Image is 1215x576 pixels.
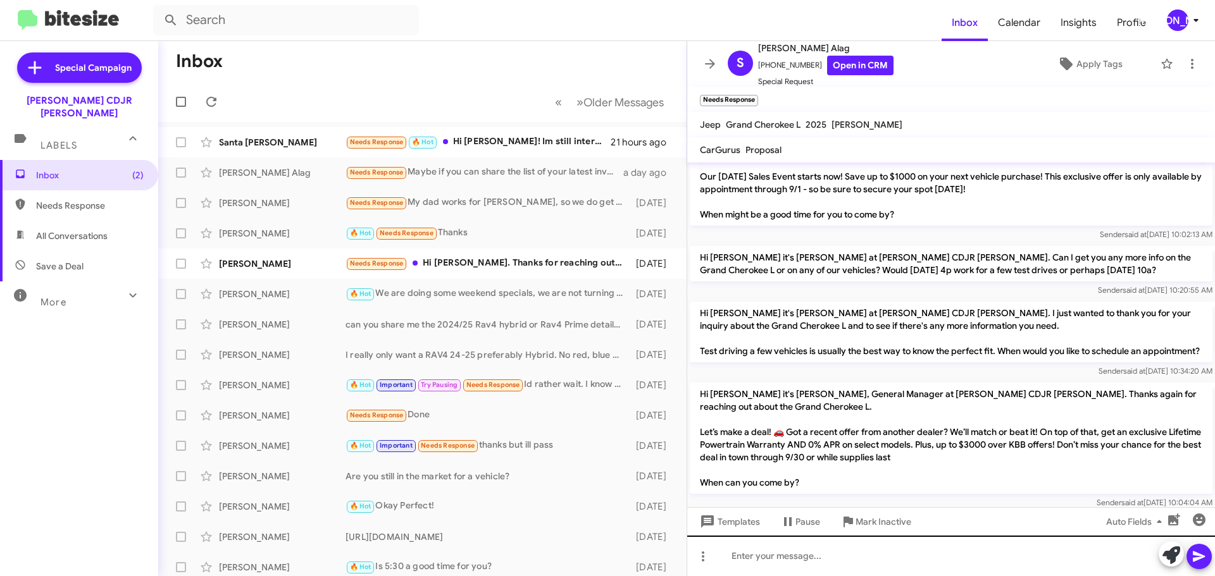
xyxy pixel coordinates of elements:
span: Needs Response [350,168,404,176]
div: [PERSON_NAME] [219,257,346,270]
span: « [555,94,562,110]
span: All Conversations [36,230,108,242]
div: thanks but ill pass [346,438,630,453]
div: Hi [PERSON_NAME]. Thanks for reaching out. Not currently in the market, but when we trade in our ... [346,256,630,271]
div: Are you still in the market for a vehicle? [346,470,630,482]
div: Done [346,408,630,422]
span: Labels [40,140,77,151]
span: [PERSON_NAME] [832,119,902,130]
div: can you share me the 2024/25 Rav4 hybrid or Rav4 Prime details on your lot [346,318,630,331]
small: Needs Response [700,95,758,106]
span: S [737,53,744,73]
div: [PERSON_NAME] [219,318,346,331]
div: [DATE] [630,318,676,331]
button: Mark Inactive [830,510,921,533]
div: [DATE] [630,348,676,361]
span: Save a Deal [36,260,84,273]
p: Hi [PERSON_NAME] it's [PERSON_NAME] at [PERSON_NAME] CDJR [PERSON_NAME]. I just wanted to thank y... [690,302,1212,362]
div: We are doing some weekend specials, we are not turning down any reasonable offer on it. Can you c... [346,286,630,301]
nav: Page navigation example [548,89,671,115]
span: said at [1123,285,1145,295]
div: [DATE] [630,257,676,270]
div: [DATE] [630,439,676,452]
div: Id rather wait. I know what I want and am not going to settle. Thank you though. Ill reach out ar... [346,377,630,392]
span: [PHONE_NUMBER] [758,56,894,75]
span: Needs Response [350,138,404,146]
span: Important [380,381,413,389]
span: Auto Fields [1106,510,1167,533]
span: Needs Response [421,441,475,450]
div: [PERSON_NAME] [219,227,346,240]
a: Insights [1050,4,1107,41]
span: 🔥 Hot [350,381,371,389]
span: Needs Response [350,411,404,419]
span: Templates [697,510,760,533]
input: Search [153,5,419,35]
span: Needs Response [466,381,520,389]
span: Needs Response [380,229,433,237]
span: said at [1125,230,1147,239]
span: Mark Inactive [856,510,911,533]
span: Calendar [988,4,1050,41]
span: Special Request [758,75,894,88]
div: [DATE] [630,470,676,482]
div: a day ago [623,166,676,179]
span: » [576,94,583,110]
div: [PERSON_NAME] [219,288,346,300]
span: Sender [DATE] 10:04:04 AM [1097,498,1212,507]
div: [DATE] [630,500,676,513]
div: Santa [PERSON_NAME] [219,136,346,149]
span: Apply Tags [1076,52,1123,75]
span: 🔥 Hot [350,502,371,510]
div: [DATE] [630,197,676,209]
p: Hi [PERSON_NAME] it's [PERSON_NAME], General Manager at [PERSON_NAME] CDJR [PERSON_NAME]. Thanks ... [690,383,1212,494]
div: [PERSON_NAME] [1167,9,1188,31]
span: 2025 [806,119,826,130]
button: Previous [547,89,570,115]
span: 🔥 Hot [412,138,433,146]
div: [PERSON_NAME] [219,379,346,391]
h1: Inbox [176,51,223,71]
a: Profile [1107,4,1156,41]
span: Proposal [745,144,782,156]
button: Pause [770,510,830,533]
p: Hi [PERSON_NAME] it's [PERSON_NAME], General Manager at [PERSON_NAME] CDJR [PERSON_NAME]. Thanks ... [690,127,1212,226]
button: Next [569,89,671,115]
div: Okay Perfect! [346,499,630,513]
button: Apply Tags [1025,52,1154,75]
div: 21 hours ago [611,136,676,149]
div: Is 5:30 a good time for you? [346,560,630,574]
div: I really only want a RAV4 24-25 preferably Hybrid. No red, blue and no dark grey. Anddd must have... [346,348,630,361]
div: [PERSON_NAME] Alag [219,166,346,179]
div: Thanks [346,226,630,240]
div: Hi [PERSON_NAME]! Im still interested in the Acadia [PERSON_NAME], hopefully coming by this week ... [346,135,611,149]
span: 🔥 Hot [350,229,371,237]
div: [DATE] [630,288,676,300]
span: [PERSON_NAME] Alag [758,40,894,56]
span: 🔥 Hot [350,441,371,450]
div: [PERSON_NAME] [219,530,346,543]
span: Needs Response [350,199,404,207]
button: [PERSON_NAME] [1156,9,1201,31]
span: Inbox [36,169,144,181]
span: said at [1123,366,1145,376]
div: [PERSON_NAME] [219,439,346,452]
p: Hi [PERSON_NAME] it's [PERSON_NAME] at [PERSON_NAME] CDJR [PERSON_NAME]. Can I get you any more i... [690,246,1212,281]
span: Needs Response [36,199,144,212]
span: Special Campaign [55,61,132,74]
span: Needs Response [350,259,404,267]
div: [PERSON_NAME] [219,500,346,513]
div: [DATE] [630,561,676,573]
div: [PERSON_NAME] [219,348,346,361]
button: Templates [687,510,770,533]
span: Grand Cherokee L [726,119,801,130]
button: Auto Fields [1096,510,1177,533]
div: [DATE] [630,227,676,240]
span: (2) [132,169,144,181]
span: Sender [DATE] 10:20:55 AM [1098,285,1212,295]
div: Maybe if you can share the list of your latest inventory. I'll take a look and see if anything is... [346,165,623,180]
a: Inbox [942,4,988,41]
div: [URL][DOMAIN_NAME] [346,530,630,543]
